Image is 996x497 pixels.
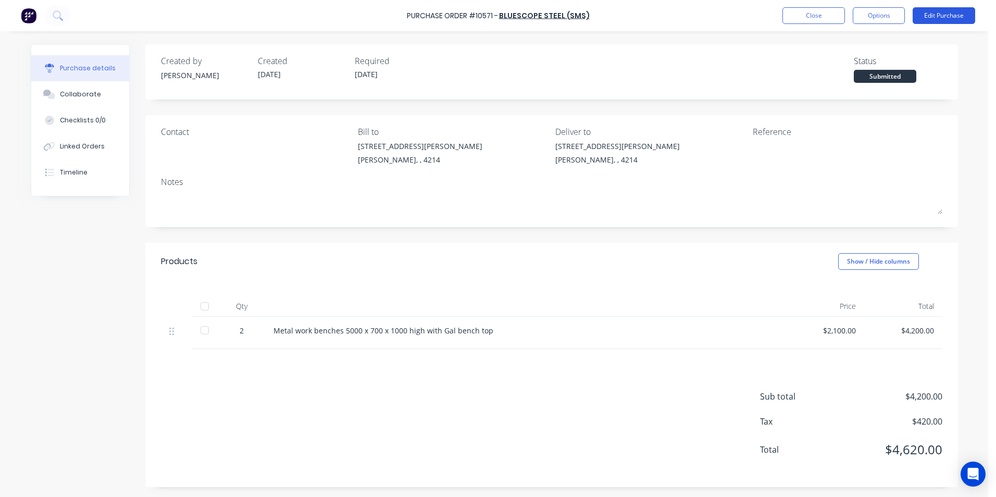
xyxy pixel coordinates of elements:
span: Total [760,443,838,456]
div: Linked Orders [60,142,105,151]
button: Purchase details [31,55,129,81]
div: Notes [161,176,942,188]
span: Sub total [760,390,838,403]
div: [PERSON_NAME] [161,70,250,81]
div: Products [161,255,197,268]
button: Checklists 0/0 [31,107,129,133]
button: Show / Hide columns [838,253,919,270]
span: Tax [760,415,838,428]
div: [STREET_ADDRESS][PERSON_NAME] [555,141,680,152]
div: Submitted [854,70,916,83]
button: Close [782,7,845,24]
span: $4,200.00 [838,390,942,403]
div: $4,200.00 [873,325,934,336]
div: [PERSON_NAME], , 4214 [358,154,482,165]
div: Open Intercom Messenger [961,462,986,487]
div: Reference [753,126,942,138]
a: Bluescope Steel (Sms) [499,10,590,21]
div: Collaborate [60,90,101,99]
button: Timeline [31,159,129,185]
button: Options [853,7,905,24]
div: Price [786,296,864,317]
div: Purchase Order #10571 - [407,10,498,21]
div: $2,100.00 [794,325,856,336]
div: Checklists 0/0 [60,116,106,125]
div: Created [258,55,346,67]
div: Qty [218,296,265,317]
div: Purchase details [60,64,116,73]
div: Timeline [60,168,88,177]
div: Total [864,296,942,317]
button: Collaborate [31,81,129,107]
div: 2 [227,325,257,336]
div: Contact [161,126,351,138]
div: Status [854,55,942,67]
div: Deliver to [555,126,745,138]
div: Required [355,55,443,67]
span: $4,620.00 [838,440,942,459]
button: Edit Purchase [913,7,975,24]
img: Factory [21,8,36,23]
div: [STREET_ADDRESS][PERSON_NAME] [358,141,482,152]
span: $420.00 [838,415,942,428]
button: Linked Orders [31,133,129,159]
div: [PERSON_NAME], , 4214 [555,154,680,165]
div: Created by [161,55,250,67]
div: Metal work benches 5000 x 700 x 1000 high with Gal bench top [273,325,778,336]
div: Bill to [358,126,547,138]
